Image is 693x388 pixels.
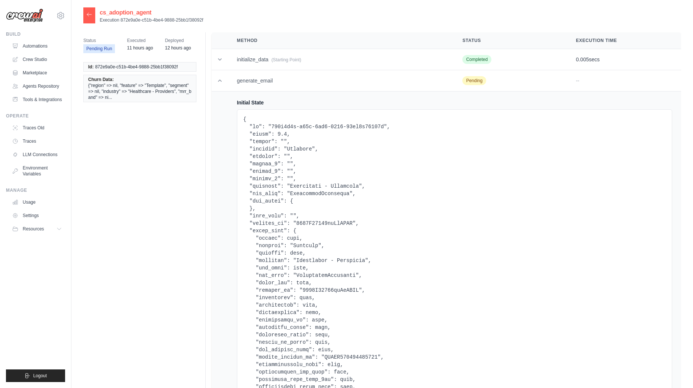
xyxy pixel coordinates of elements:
span: Logout [33,373,47,379]
span: Pending [462,76,486,85]
th: Execution Time [567,32,681,49]
a: Environment Variables [9,162,65,180]
th: Status [453,32,567,49]
td: secs [567,49,681,70]
img: Logo [6,9,43,23]
span: Status [83,37,115,44]
a: Tools & Integrations [9,94,65,106]
span: Completed [462,55,491,64]
a: Traces [9,135,65,147]
div: Manage [6,187,65,193]
span: 0.005 [576,56,589,62]
iframe: Chat Widget [656,352,693,388]
a: Settings [9,210,65,222]
span: {"region" => nil, "feature" => "Template", "segment" => nil, "industry" => "Healthcare - Provider... [88,83,192,100]
span: Deployed [165,37,191,44]
span: Resources [23,226,44,232]
div: Build [6,31,65,37]
a: LLM Connections [9,149,65,161]
td: generate_email [228,70,453,91]
td: initialize_data [228,49,453,70]
h2: cs_adoption_agent [100,8,203,17]
a: Automations [9,40,65,52]
span: 872e9a0e-c51b-4be4-9888-25bb1f38092f [95,64,178,70]
a: Agents Repository [9,80,65,92]
a: Traces Old [9,122,65,134]
a: Crew Studio [9,54,65,65]
h4: Initial State [237,99,672,106]
span: Id: [88,64,94,70]
span: Executed [127,37,153,44]
time: September 24, 2025 at 22:07 PDT [165,45,191,51]
span: -- [576,78,579,84]
time: September 24, 2025 at 22:53 PDT [127,45,153,51]
a: Usage [9,196,65,208]
span: Churn Data: [88,77,114,83]
button: Resources [9,223,65,235]
div: Operate [6,113,65,119]
span: Pending Run [83,44,115,53]
span: (Starting Point) [272,57,301,62]
th: Method [228,32,453,49]
a: Marketplace [9,67,65,79]
button: Logout [6,369,65,382]
p: Execution 872e9a0e-c51b-4be4-9888-25bb1f38092f [100,17,203,23]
